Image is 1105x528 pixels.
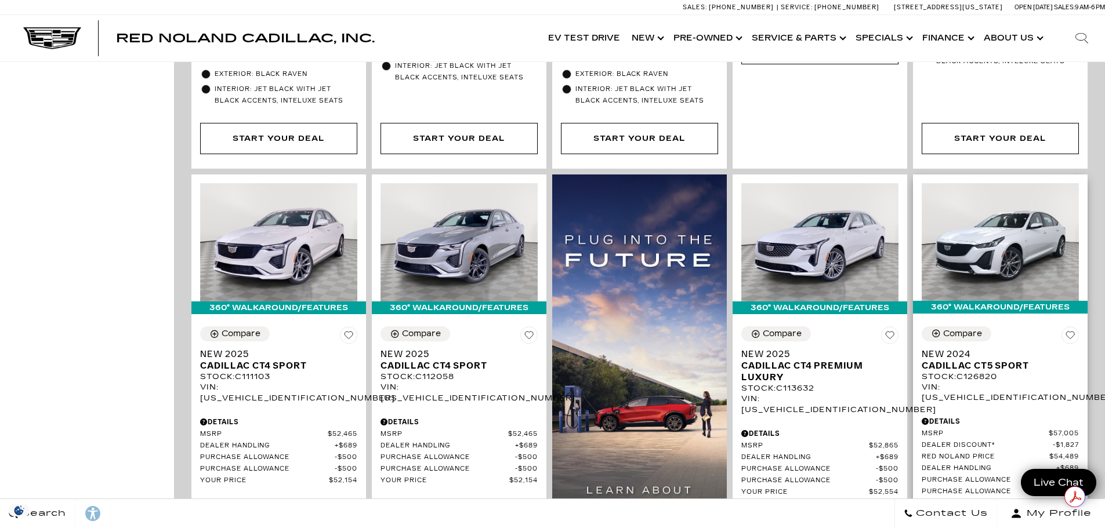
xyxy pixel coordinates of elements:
div: 360° WalkAround/Features [372,301,546,314]
a: Red Noland Cadillac, Inc. [116,32,375,44]
button: Compare Vehicle [381,326,450,341]
span: $57,005 [1049,429,1079,438]
button: Compare Vehicle [741,326,811,341]
span: Purchase Allowance [200,453,335,462]
a: Dealer Discount* $1,827 [922,441,1079,450]
div: Compare [763,329,802,339]
div: VIN: [US_VEHICLE_IDENTIFICATION_NUMBER] [381,382,538,403]
span: Your Price [200,476,329,485]
span: Purchase Allowance [922,476,1056,485]
span: MSRP [741,442,869,450]
a: Purchase Allowance $500 [381,453,538,462]
div: Stock : C113632 [741,383,899,394]
span: Dealer Handling [381,442,515,450]
a: Sales: [PHONE_NUMBER] [683,4,777,10]
section: Click to Open Cookie Consent Modal [6,504,32,516]
span: Open [DATE] [1015,3,1053,11]
a: Your Price $52,154 [200,476,357,485]
span: Purchase Allowance [381,465,515,474]
a: Dealer Handling $689 [741,453,899,462]
span: Cadillac CT4 Sport [200,360,349,372]
span: MSRP [200,430,328,439]
img: 2025 Cadillac CT4 Sport [200,183,357,301]
span: Purchase Allowance [200,465,335,474]
button: Compare Vehicle [922,326,991,341]
a: Service: [PHONE_NUMBER] [777,4,882,10]
a: MSRP $52,465 [200,430,357,439]
img: 2024 Cadillac CT5 Sport [922,183,1079,301]
img: 2025 Cadillac CT4 Premium Luxury [741,183,899,301]
span: New 2025 [381,348,529,360]
a: Live Chat [1021,469,1096,496]
button: Save Vehicle [520,326,538,348]
a: [STREET_ADDRESS][US_STATE] [894,3,1003,11]
div: Start Your Deal [954,132,1046,145]
button: Open user profile menu [997,499,1105,528]
span: $52,465 [328,430,357,439]
span: $52,465 [508,430,538,439]
span: Contact Us [913,505,988,522]
a: Purchase Allowance $500 [200,465,357,474]
span: Purchase Allowance [741,465,876,474]
a: Specials [850,15,916,61]
span: New 2025 [741,348,890,360]
a: MSRP $52,865 [741,442,899,450]
div: Start Your Deal [593,132,685,145]
span: $52,554 [869,488,899,497]
a: Purchase Allowance $500 [922,487,1079,496]
div: Compare [943,329,982,339]
span: $500 [515,465,538,474]
span: Dealer Handling [741,453,876,462]
a: Your Price $52,154 [381,476,538,485]
a: MSRP $57,005 [922,429,1079,438]
span: $689 [876,453,899,462]
span: [PHONE_NUMBER] [814,3,879,11]
span: $689 [515,442,538,450]
span: $500 [335,465,357,474]
span: Exterior: Black Raven [575,68,718,80]
span: Sales: [683,3,707,11]
div: Compare [402,329,441,339]
span: $52,865 [869,442,899,450]
a: Purchase Allowance $500 [741,476,899,485]
span: Red Noland Price [922,453,1049,461]
span: Live Chat [1028,476,1089,489]
div: Stock : C111103 [200,372,357,382]
span: MSRP [381,430,508,439]
a: About Us [978,15,1047,61]
span: $54,489 [1049,453,1079,461]
span: My Profile [1022,505,1092,522]
div: Pricing Details - New 2025 Cadillac CT4 Sport [200,417,357,427]
a: Dealer Handling $689 [922,464,1079,473]
div: Stock : C112058 [381,372,538,382]
span: Purchase Allowance [381,453,515,462]
img: Cadillac Dark Logo with Cadillac White Text [23,27,81,49]
a: Contact Us [894,499,997,528]
span: New 2025 [200,348,349,360]
span: Interior: Jet Black with Jet Black accents, Inteluxe Seats [575,83,718,107]
a: New 2024Cadillac CT5 Sport [922,348,1079,372]
span: $689 [335,442,357,450]
button: Save Vehicle [881,326,899,348]
span: Cadillac CT4 Premium Luxury [741,360,890,383]
span: Dealer Handling [200,442,335,450]
span: Exterior: Black Raven [215,68,357,80]
span: $500 [335,453,357,462]
div: VIN: [US_VEHICLE_IDENTIFICATION_NUMBER] [741,394,899,414]
a: New 2025Cadillac CT4 Premium Luxury [741,348,899,383]
span: $689 [1056,464,1079,473]
span: $52,154 [509,476,538,485]
span: Cadillac CT4 Sport [381,360,529,372]
a: Purchase Allowance $500 [381,465,538,474]
div: 360° WalkAround/Features [733,301,907,314]
span: Your Price [381,476,509,485]
a: New [626,15,668,61]
span: Dealer Handling [922,464,1056,473]
span: MSRP [922,429,1049,438]
button: Compare Vehicle [200,326,270,341]
span: Dealer Discount* [922,441,1053,450]
img: Opt-Out Icon [6,504,32,516]
div: Pricing Details - New 2025 Cadillac CT4 Premium Luxury [741,428,899,439]
div: Start Your Deal [413,132,505,145]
